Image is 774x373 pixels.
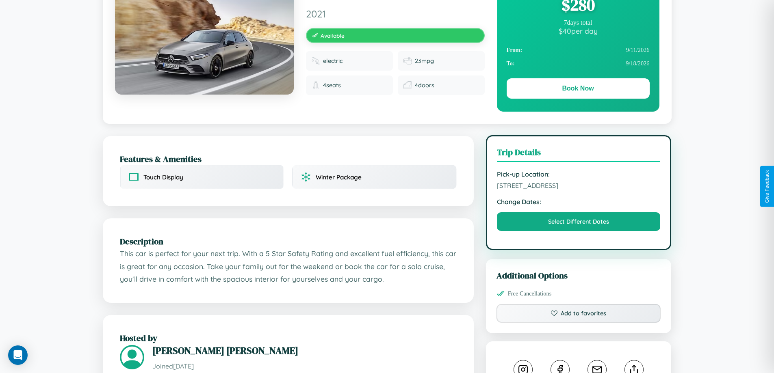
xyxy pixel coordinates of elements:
[497,170,661,178] strong: Pick-up Location:
[120,332,457,344] h2: Hosted by
[323,82,341,89] span: 4 seats
[415,57,434,65] span: 23 mpg
[120,153,457,165] h2: Features & Amenities
[323,57,343,65] span: electric
[507,26,650,35] div: $ 40 per day
[507,60,515,67] strong: To:
[497,181,661,190] span: [STREET_ADDRESS]
[152,360,457,372] p: Joined [DATE]
[321,32,345,39] span: Available
[415,82,434,89] span: 4 doors
[312,81,320,89] img: Seats
[497,198,661,206] strong: Change Dates:
[496,304,661,323] button: Add to favorites
[316,173,362,181] span: Winter Package
[496,270,661,281] h3: Additional Options
[497,212,661,231] button: Select Different Dates
[143,173,183,181] span: Touch Display
[403,57,412,65] img: Fuel efficiency
[507,19,650,26] div: 7 days total
[312,57,320,65] img: Fuel type
[120,235,457,247] h2: Description
[403,81,412,89] img: Doors
[507,43,650,57] div: 9 / 11 / 2026
[497,146,661,162] h3: Trip Details
[507,47,523,54] strong: From:
[508,290,552,297] span: Free Cancellations
[152,344,457,357] h3: [PERSON_NAME] [PERSON_NAME]
[507,57,650,70] div: 9 / 18 / 2026
[764,170,770,203] div: Give Feedback
[306,8,485,20] span: 2021
[120,247,457,286] p: This car is perfect for your next trip. With a 5 Star Safety Rating and excellent fuel efficiency...
[507,78,650,99] button: Book Now
[8,345,28,365] div: Open Intercom Messenger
